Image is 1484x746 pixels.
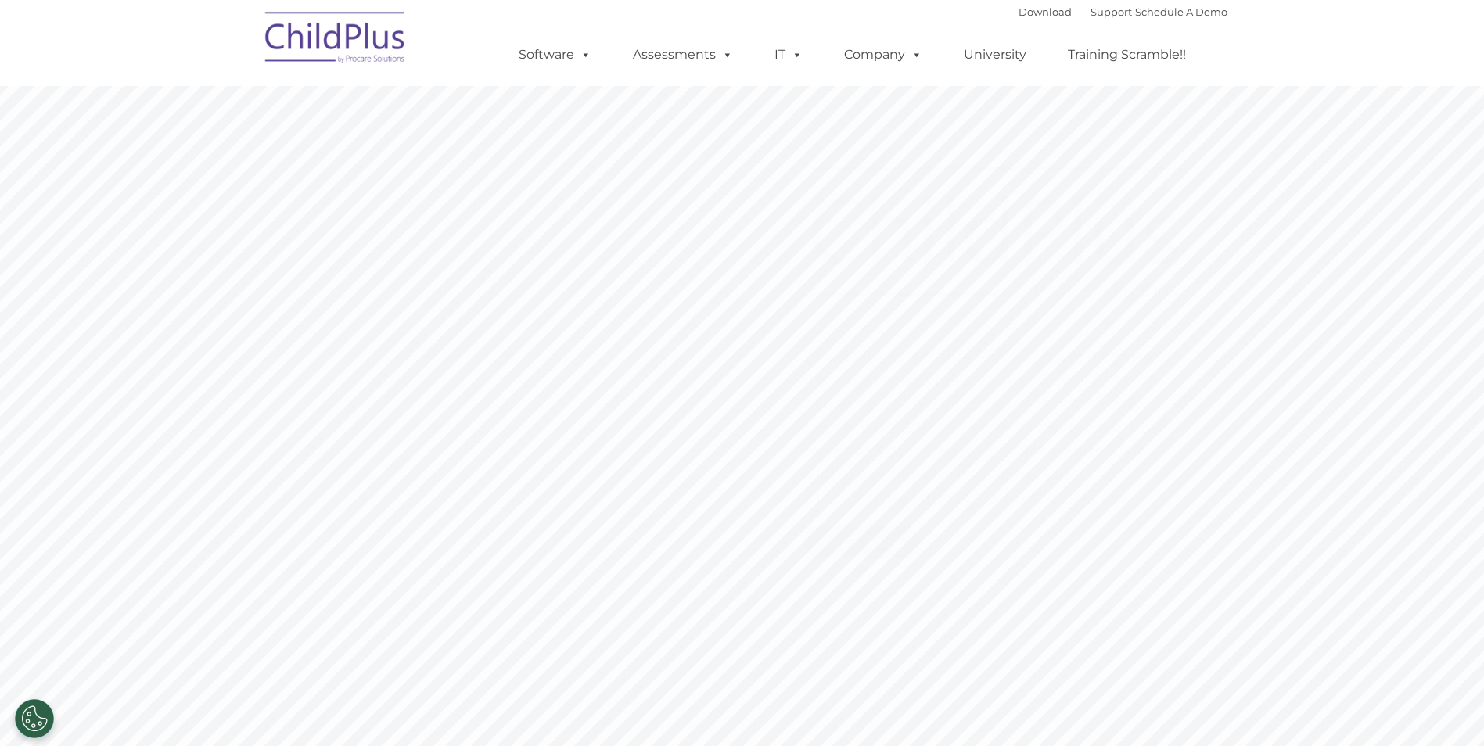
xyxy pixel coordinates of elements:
[803,526,920,558] a: Get Started
[1019,5,1227,18] font: |
[15,699,54,738] button: Cookies Settings
[617,39,749,70] a: Assessments
[503,39,607,70] a: Software
[948,39,1042,70] a: University
[1135,5,1227,18] a: Schedule A Demo
[257,1,414,79] img: ChildPlus by Procare Solutions
[1091,5,1132,18] a: Support
[759,39,818,70] a: IT
[828,39,938,70] a: Company
[1019,5,1072,18] a: Download
[804,346,1192,510] rs-layer: ChildPlus is an all-in-one software solution for Head Start, EHS, Migrant, State Pre-K, or other ...
[1052,39,1202,70] a: Training Scramble!!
